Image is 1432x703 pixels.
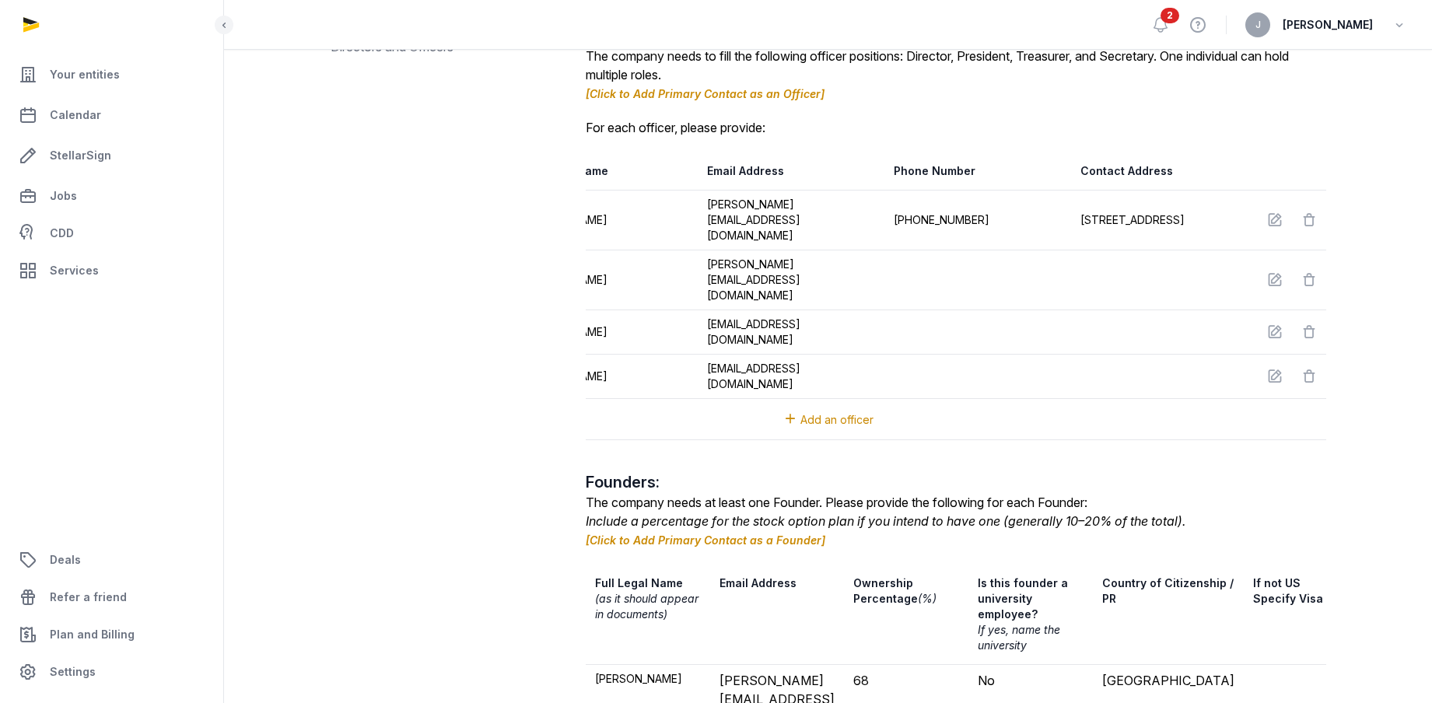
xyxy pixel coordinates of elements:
h2: Founders: [586,471,1326,493]
div: Include a percentage for the stock option plan if you intend to have one (generally 10–20% of the... [586,512,1326,530]
td: [PERSON_NAME] [511,191,698,250]
div: For each officer, please provide: [586,118,1326,137]
span: Plan and Billing [50,625,135,644]
span: Deals [50,551,81,569]
span: 2 [1161,8,1179,23]
th: Full Legal Name [511,152,698,191]
td: [PHONE_NUMBER] [884,191,1071,250]
button: J [1245,12,1270,37]
span: Calendar [50,106,101,124]
div: The company needs to fill the following officer positions: Director, President, Treasurer, and Se... [586,47,1326,84]
a: Jobs [12,177,211,215]
td: [EMAIL_ADDRESS][DOMAIN_NAME] [698,310,884,355]
a: Refer a friend [12,579,211,616]
a: [Click to Add Primary Contact as a Founder] [586,533,825,547]
span: (as it should appear in documents) [595,592,698,621]
td: [STREET_ADDRESS] [1071,191,1258,250]
span: Settings [50,663,96,681]
span: (%) [918,592,937,605]
a: [Click to Add Primary Contact as an Officer] [586,87,825,100]
span: J [1255,20,1261,30]
th: Full Legal Name [586,565,710,665]
div: The company needs at least one Founder. Please provide the following for each Founder: [586,493,1326,512]
span: CDD [50,224,74,243]
th: Email Address [710,565,844,665]
span: StellarSign [50,146,111,165]
a: StellarSign [12,137,211,174]
a: Deals [12,541,211,579]
td: [PERSON_NAME] [511,355,698,399]
td: [PERSON_NAME][EMAIL_ADDRESS][DOMAIN_NAME] [698,191,884,250]
a: Your entities [12,56,211,93]
th: Ownership Percentage [844,565,968,665]
th: Email Address [698,152,884,191]
iframe: Chat Widget [1354,628,1432,703]
span: Services [50,261,99,280]
td: [PERSON_NAME] [511,250,698,310]
span: Refer a friend [50,588,127,607]
th: Phone Number [884,152,1071,191]
th: Country of Citizenship / PR [1093,565,1244,665]
a: Settings [12,653,211,691]
span: Add an officer [800,413,874,426]
a: CDD [12,218,211,249]
th: Is this founder a university employee? [968,565,1093,665]
span: If yes, name the university [978,623,1060,652]
th: Contact Address [1071,152,1258,191]
a: Calendar [12,96,211,134]
span: Jobs [50,187,77,205]
span: Your entities [50,65,120,84]
td: [PERSON_NAME][EMAIL_ADDRESS][DOMAIN_NAME] [698,250,884,310]
th: If not US Specify Visa Status [1244,565,1368,665]
a: Plan and Billing [12,616,211,653]
td: [EMAIL_ADDRESS][DOMAIN_NAME] [698,355,884,399]
a: Services [12,252,211,289]
span: [PERSON_NAME] [1283,16,1373,34]
td: [PERSON_NAME] [511,310,698,355]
